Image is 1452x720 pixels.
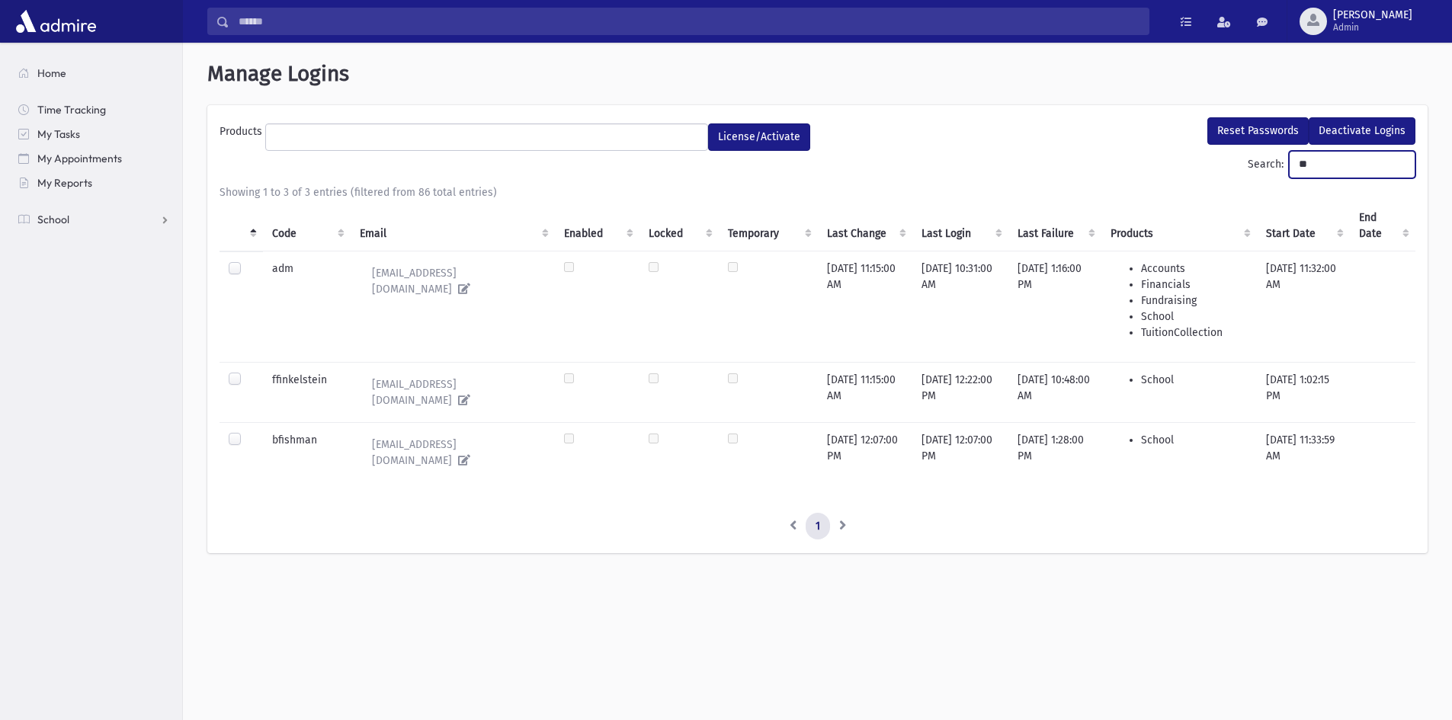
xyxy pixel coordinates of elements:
td: adm [263,251,351,362]
td: [DATE] 11:15:00 AM [818,251,912,362]
td: [DATE] 11:33:59 AM [1257,422,1350,482]
th: Code : activate to sort column ascending [263,200,351,251]
li: School [1141,309,1248,325]
td: ffinkelstein [263,362,351,422]
th: : activate to sort column descending [220,200,263,251]
td: [DATE] 12:22:00 PM [912,362,1008,422]
a: School [6,207,182,232]
td: [DATE] 1:16:00 PM [1008,251,1101,362]
td: [DATE] 11:32:00 AM [1257,251,1350,362]
li: Accounts [1141,261,1248,277]
a: My Appointments [6,146,182,171]
img: AdmirePro [12,6,100,37]
a: Time Tracking [6,98,182,122]
td: bfishman [263,422,351,482]
h1: Manage Logins [207,61,1428,87]
th: Enabled : activate to sort column ascending [555,200,639,251]
input: Search [229,8,1149,35]
a: My Tasks [6,122,182,146]
th: Last Failure : activate to sort column ascending [1008,200,1101,251]
th: Last Login : activate to sort column ascending [912,200,1008,251]
span: Home [37,66,66,80]
th: Start Date : activate to sort column ascending [1257,200,1350,251]
a: My Reports [6,171,182,195]
td: [DATE] 12:07:00 PM [818,422,912,482]
li: Fundraising [1141,293,1248,309]
td: [DATE] 10:48:00 AM [1008,362,1101,422]
th: Temporary : activate to sort column ascending [719,200,818,251]
span: [PERSON_NAME] [1333,9,1412,21]
div: Showing 1 to 3 of 3 entries (filtered from 86 total entries) [220,184,1415,200]
a: [EMAIL_ADDRESS][DOMAIN_NAME] [360,432,546,473]
th: Locked : activate to sort column ascending [639,200,719,251]
td: [DATE] 1:02:15 PM [1257,362,1350,422]
span: My Appointments [37,152,122,165]
span: My Tasks [37,127,80,141]
th: Last Change : activate to sort column ascending [818,200,912,251]
a: 1 [806,513,830,540]
th: Products : activate to sort column ascending [1101,200,1257,251]
li: School [1141,432,1248,448]
span: My Reports [37,176,92,190]
td: [DATE] 12:07:00 PM [912,422,1008,482]
th: Email : activate to sort column ascending [351,200,555,251]
label: Products [220,123,265,145]
span: Time Tracking [37,103,106,117]
a: [EMAIL_ADDRESS][DOMAIN_NAME] [360,261,546,302]
a: Home [6,61,182,85]
td: [DATE] 10:31:00 AM [912,251,1008,362]
input: Search: [1289,151,1415,178]
a: [EMAIL_ADDRESS][DOMAIN_NAME] [360,372,546,413]
label: Search: [1248,151,1415,178]
li: School [1141,372,1248,388]
th: End Date : activate to sort column ascending [1350,200,1415,251]
button: License/Activate [708,123,810,151]
button: Deactivate Logins [1309,117,1415,145]
span: Admin [1333,21,1412,34]
td: [DATE] 1:28:00 PM [1008,422,1101,482]
button: Reset Passwords [1207,117,1309,145]
span: School [37,213,69,226]
li: TuitionCollection [1141,325,1248,341]
td: [DATE] 11:15:00 AM [818,362,912,422]
li: Financials [1141,277,1248,293]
